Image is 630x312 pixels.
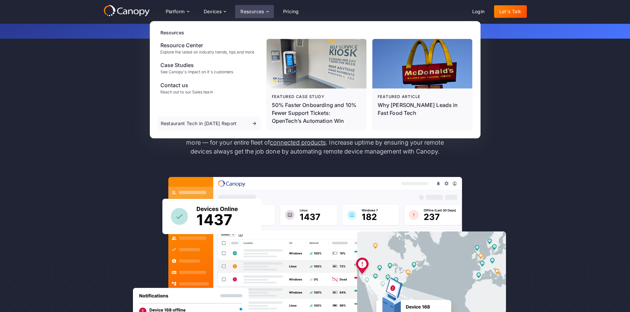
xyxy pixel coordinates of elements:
div: Restaurant Tech in [DATE] Report [161,121,237,126]
a: Let's Talk [494,5,527,18]
nav: Resources [150,21,481,138]
img: Canopy sees how many devices are online [162,199,262,234]
div: Devices [204,9,222,14]
div: Contact us [160,81,213,89]
div: Devices [198,5,231,18]
a: Restaurant Tech in [DATE] Report [158,117,261,130]
div: Featured case study [272,94,361,100]
div: Featured article [378,94,467,100]
div: See Canopy's impact on it's customers [160,70,233,74]
a: Case StudiesSee Canopy's impact on it's customers [158,58,261,77]
div: Explore the latest on industry trends, tips and more [160,50,254,54]
a: Featured case study50% Faster Onboarding and 10% Fewer Support Tickets: OpenTech’s Automation Win [267,39,366,130]
div: Platform [166,9,185,14]
p: 50% Faster Onboarding and 10% Fewer Support Tickets: OpenTech’s Automation Win [272,101,361,125]
div: Resources [235,5,273,18]
a: Resource CenterExplore the latest on industry trends, tips and more [158,39,261,57]
div: Why [PERSON_NAME] Leads in Fast Food Tech [378,101,467,117]
a: Pricing [278,5,304,18]
p: Reduce the costs to service kiosks, point-of-sale (POS) systems, physical security systems, and m... [176,129,454,156]
div: Resources [160,29,473,36]
a: Featured articleWhy [PERSON_NAME] Leads in Fast Food Tech [372,39,472,130]
div: Resources [240,9,264,14]
a: Login [467,5,490,18]
a: connected products [270,139,326,146]
div: Resource Center [160,41,254,49]
div: Reach out to our Sales team [160,90,213,94]
a: Contact usReach out to our Sales team [158,79,261,97]
div: Platform [160,5,194,18]
div: Case Studies [160,61,233,69]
